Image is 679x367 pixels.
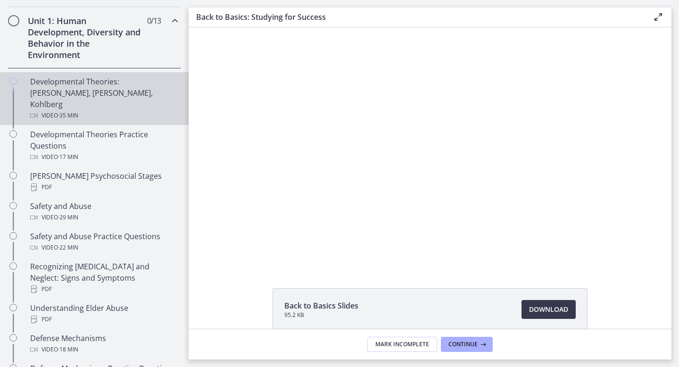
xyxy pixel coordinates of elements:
[30,231,177,253] div: Safety and Abuse Practice Questions
[30,200,177,223] div: Safety and Abuse
[284,311,358,319] span: 95.2 KB
[147,15,161,26] span: 0 / 13
[58,344,78,355] span: · 18 min
[58,242,78,253] span: · 22 min
[367,337,437,352] button: Mark Incomplete
[441,337,493,352] button: Continue
[58,212,78,223] span: · 29 min
[196,11,638,23] h3: Back to Basics: Studying for Success
[30,76,177,121] div: Developmental Theories: [PERSON_NAME], [PERSON_NAME], Kohlberg
[30,333,177,355] div: Defense Mechanisms
[30,151,177,163] div: Video
[30,170,177,193] div: [PERSON_NAME] Psychosocial Stages
[30,344,177,355] div: Video
[30,110,177,121] div: Video
[448,341,478,348] span: Continue
[529,304,568,315] span: Download
[58,110,78,121] span: · 35 min
[30,284,177,295] div: PDF
[30,261,177,295] div: Recognizing [MEDICAL_DATA] and Neglect: Signs and Symptoms
[30,302,177,325] div: Understanding Elder Abuse
[284,300,358,311] span: Back to Basics Slides
[30,182,177,193] div: PDF
[30,129,177,163] div: Developmental Theories Practice Questions
[522,300,576,319] a: Download
[30,314,177,325] div: PDF
[189,27,671,267] iframe: Video Lesson
[28,15,143,60] h2: Unit 1: Human Development, Diversity and Behavior in the Environment
[58,151,78,163] span: · 17 min
[375,341,429,348] span: Mark Incomplete
[30,212,177,223] div: Video
[30,242,177,253] div: Video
